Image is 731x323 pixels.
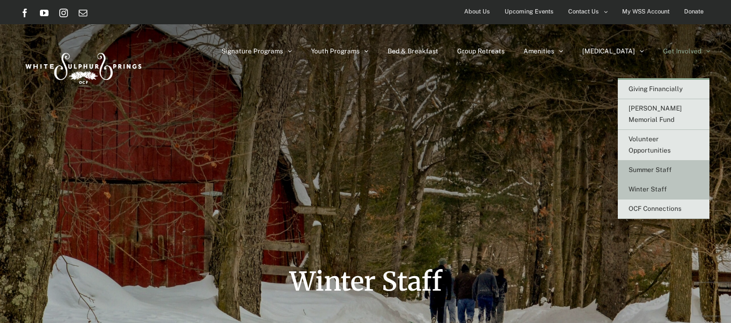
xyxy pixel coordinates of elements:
[311,24,369,78] a: Youth Programs
[663,24,711,78] a: Get Involved
[582,48,635,54] span: [MEDICAL_DATA]
[505,4,554,19] span: Upcoming Events
[388,24,438,78] a: Bed & Breakfast
[289,265,442,298] span: Winter Staff
[457,24,505,78] a: Group Retreats
[629,135,671,154] span: Volunteer Opportunities
[457,48,505,54] span: Group Retreats
[568,4,599,19] span: Contact Us
[618,180,709,200] a: Winter Staff
[618,200,709,219] a: OCF Connections
[222,48,283,54] span: Signature Programs
[629,166,672,174] span: Summer Staff
[20,41,144,92] img: White Sulphur Springs Logo
[618,80,709,99] a: Giving Financially
[629,205,681,212] span: OCF Connections
[684,4,704,19] span: Donate
[629,85,682,93] span: Giving Financially
[618,99,709,130] a: [PERSON_NAME] Memorial Fund
[523,24,563,78] a: Amenities
[618,161,709,180] a: Summer Staff
[622,4,670,19] span: My WSS Account
[388,48,438,54] span: Bed & Breakfast
[222,24,292,78] a: Signature Programs
[629,185,667,193] span: Winter Staff
[222,24,711,78] nav: Main Menu
[663,48,701,54] span: Get Involved
[629,105,682,123] span: [PERSON_NAME] Memorial Fund
[464,4,490,19] span: About Us
[618,130,709,161] a: Volunteer Opportunities
[523,48,554,54] span: Amenities
[582,24,644,78] a: [MEDICAL_DATA]
[311,48,360,54] span: Youth Programs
